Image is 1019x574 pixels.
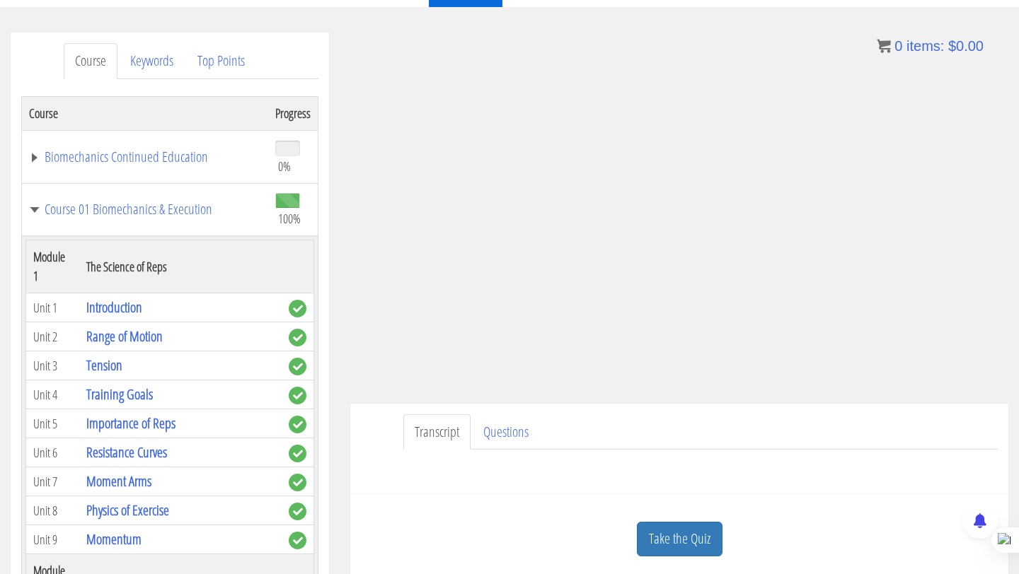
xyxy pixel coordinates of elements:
[26,293,79,322] td: Unit 1
[289,503,306,520] span: complete
[29,202,261,216] a: Course 01 Biomechanics & Execution
[29,150,261,164] a: Biomechanics Continued Education
[289,358,306,375] span: complete
[877,39,891,53] img: icon11.png
[86,471,151,491] a: Moment Arms
[86,385,153,404] a: Training Goals
[289,445,306,462] span: complete
[278,158,291,174] span: 0%
[79,240,282,293] th: The Science of Reps
[86,500,169,520] a: Physics of Exercise
[86,298,142,317] a: Introduction
[22,96,269,130] th: Course
[26,409,79,438] td: Unit 5
[26,240,79,293] th: Module 1
[119,43,185,79] a: Keywords
[26,525,79,554] td: Unit 9
[86,327,163,346] a: Range of Motion
[637,522,722,556] a: Take the Quiz
[86,529,142,549] a: Momentum
[186,43,256,79] a: Top Points
[86,414,175,433] a: Importance of Reps
[894,38,902,54] span: 0
[26,380,79,409] td: Unit 4
[26,351,79,380] td: Unit 3
[268,96,318,130] th: Progress
[403,414,471,450] a: Transcript
[948,38,956,54] span: $
[64,43,117,79] a: Course
[289,329,306,346] span: complete
[289,387,306,404] span: complete
[26,322,79,351] td: Unit 2
[877,38,984,54] a: 0 items: $0.00
[289,532,306,549] span: complete
[86,356,122,375] a: Tension
[289,300,306,317] span: complete
[26,438,79,467] td: Unit 6
[948,38,984,54] bdi: 0.00
[86,443,167,462] a: Resistance Curves
[906,38,944,54] span: items:
[278,211,301,226] span: 100%
[289,474,306,491] span: complete
[289,416,306,433] span: complete
[472,414,540,450] a: Questions
[26,467,79,496] td: Unit 7
[26,496,79,525] td: Unit 8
